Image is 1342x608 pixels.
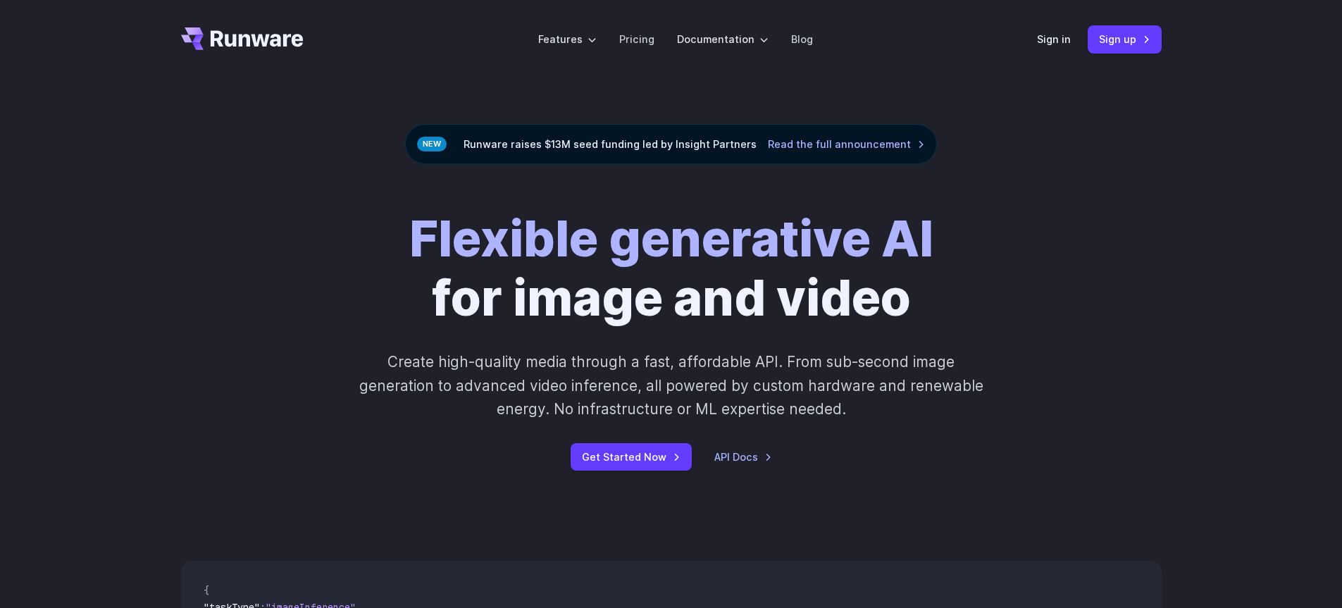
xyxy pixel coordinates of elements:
h1: for image and video [409,209,933,328]
label: Documentation [677,31,769,47]
a: Sign in [1037,31,1071,47]
a: Blog [791,31,813,47]
a: Get Started Now [571,443,692,471]
a: Go to / [181,27,304,50]
p: Create high-quality media through a fast, affordable API. From sub-second image generation to adv... [357,350,985,421]
a: Pricing [619,31,654,47]
span: { [204,584,209,597]
a: Read the full announcement [768,136,925,152]
div: Runware raises $13M seed funding led by Insight Partners [405,124,937,164]
a: Sign up [1088,25,1162,53]
a: API Docs [714,449,772,465]
label: Features [538,31,597,47]
strong: Flexible generative AI [409,209,933,268]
